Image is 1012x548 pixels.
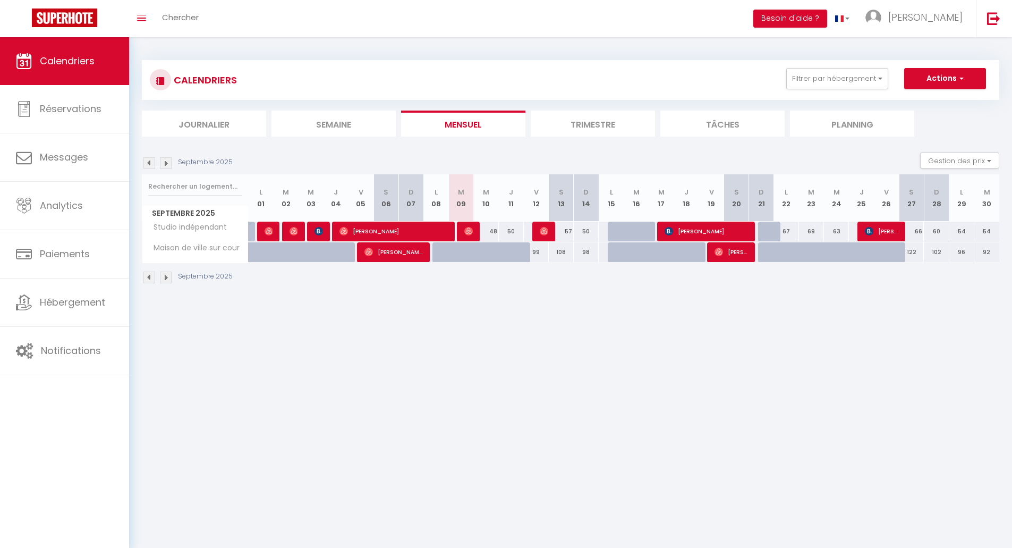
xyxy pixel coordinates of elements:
img: ... [865,10,881,26]
abbr: M [984,187,990,197]
span: [PERSON_NAME] [888,11,963,24]
abbr: L [960,187,963,197]
div: 69 [799,222,824,241]
button: Besoin d'aide ? [753,10,827,28]
span: Septembre 2025 [142,206,248,221]
abbr: M [834,187,840,197]
span: Notifications [41,344,101,357]
li: Trimestre [531,111,655,137]
th: 18 [674,174,699,222]
div: 60 [924,222,949,241]
span: Messages [40,150,88,164]
abbr: V [534,187,539,197]
div: 66 [899,222,924,241]
abbr: L [785,187,788,197]
th: 22 [774,174,799,222]
div: 67 [774,222,799,241]
div: 63 [824,222,849,241]
span: [PERSON_NAME] [314,221,323,241]
abbr: S [384,187,388,197]
span: [PERSON_NAME] [265,221,273,241]
th: 26 [874,174,899,222]
th: 24 [824,174,849,222]
th: 14 [574,174,599,222]
abbr: V [884,187,889,197]
th: 23 [799,174,824,222]
li: Mensuel [401,111,525,137]
abbr: M [658,187,665,197]
span: Calendriers [40,54,95,68]
div: 92 [974,242,999,262]
button: Actions [904,68,986,89]
img: Super Booking [32,9,97,27]
input: Rechercher un logement... [148,177,242,196]
span: Studio indépendant [144,222,229,233]
abbr: J [334,187,338,197]
div: 98 [574,242,599,262]
abbr: M [808,187,814,197]
div: 99 [524,242,549,262]
span: [PERSON_NAME] [364,242,423,262]
th: 15 [599,174,624,222]
li: Journalier [142,111,266,137]
img: logout [987,12,1000,25]
th: 10 [473,174,498,222]
th: 16 [624,174,649,222]
th: 13 [549,174,574,222]
th: 20 [724,174,749,222]
span: Hébergement [40,296,105,309]
th: 06 [373,174,398,222]
span: [PERSON_NAME] [865,221,898,241]
div: 54 [974,222,999,241]
div: 57 [549,222,574,241]
span: Maison de ville sur cour [144,242,242,254]
th: 30 [974,174,999,222]
th: 27 [899,174,924,222]
span: [PERSON_NAME] [290,221,298,241]
abbr: D [934,187,939,197]
abbr: M [283,187,289,197]
span: Chercher [162,12,199,23]
abbr: V [709,187,714,197]
div: 108 [549,242,574,262]
li: Planning [790,111,914,137]
div: 50 [574,222,599,241]
th: 04 [324,174,348,222]
abbr: J [860,187,864,197]
abbr: V [359,187,363,197]
th: 07 [398,174,423,222]
abbr: J [509,187,513,197]
th: 28 [924,174,949,222]
abbr: L [435,187,438,197]
abbr: L [259,187,262,197]
abbr: D [759,187,764,197]
abbr: D [409,187,414,197]
abbr: M [633,187,640,197]
span: [PERSON_NAME] [339,221,448,241]
abbr: J [684,187,688,197]
th: 21 [749,174,774,222]
abbr: M [483,187,489,197]
li: Semaine [271,111,396,137]
th: 17 [649,174,674,222]
div: 54 [949,222,974,241]
div: 48 [473,222,498,241]
th: 05 [348,174,373,222]
abbr: M [458,187,464,197]
th: 29 [949,174,974,222]
li: Tâches [660,111,785,137]
div: 50 [499,222,524,241]
button: Gestion des prix [920,153,999,168]
th: 02 [274,174,299,222]
abbr: M [308,187,314,197]
div: 96 [949,242,974,262]
p: Septembre 2025 [178,157,233,167]
abbr: D [583,187,589,197]
p: Septembre 2025 [178,272,233,282]
th: 11 [499,174,524,222]
span: [PERSON_NAME] [665,221,748,241]
abbr: L [610,187,613,197]
div: 102 [924,242,949,262]
span: Réservations [40,102,101,115]
th: 25 [849,174,874,222]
